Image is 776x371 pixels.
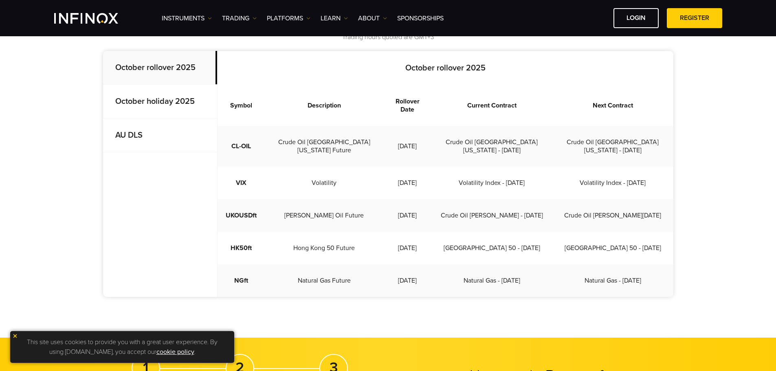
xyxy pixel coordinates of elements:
td: CL-OIL [218,126,265,167]
td: Crude Oil [PERSON_NAME][DATE] [552,199,673,232]
a: TRADING [222,13,257,23]
td: [DATE] [384,126,431,167]
td: VIX [218,167,265,199]
a: PLATFORMS [267,13,310,23]
a: LOGIN [613,8,659,28]
td: Crude Oil [PERSON_NAME] - [DATE] [431,199,552,232]
td: [DATE] [384,232,431,264]
a: SPONSORSHIPS [397,13,444,23]
strong: October holiday 2025 [115,97,195,106]
td: NGft [218,264,265,297]
td: [DATE] [384,199,431,232]
th: Symbol [218,85,265,126]
strong: October rollover 2025 [405,63,486,73]
td: Natural Gas - [DATE] [431,264,552,297]
a: ABOUT [358,13,387,23]
td: Hong Kong 50 Future [265,232,384,264]
th: Current Contract [431,85,552,126]
td: Crude Oil [GEOGRAPHIC_DATA][US_STATE] Future [265,126,384,167]
td: Natural Gas - [DATE] [552,264,673,297]
td: Crude Oil [GEOGRAPHIC_DATA][US_STATE] - [DATE] [431,126,552,167]
a: cookie policy [156,348,194,356]
td: Volatility Index - [DATE] [552,167,673,199]
p: Trading hours quoted are GMT+3 [103,33,673,42]
td: UKOUSDft [218,199,265,232]
td: [DATE] [384,167,431,199]
td: [GEOGRAPHIC_DATA] 50 - [DATE] [431,232,552,264]
strong: October rollover 2025 [115,63,196,72]
th: Rollover Date [384,85,431,126]
td: [PERSON_NAME] Oil Future [265,199,384,232]
td: Volatility Index - [DATE] [431,167,552,199]
th: Description [265,85,384,126]
a: Learn [321,13,348,23]
p: This site uses cookies to provide you with a great user experience. By using [DOMAIN_NAME], you a... [14,335,230,359]
th: Next Contract [552,85,673,126]
td: Volatility [265,167,384,199]
td: HK50ft [218,232,265,264]
td: Natural Gas Future [265,264,384,297]
a: INFINOX Logo [54,13,137,24]
a: Instruments [162,13,212,23]
strong: AU DLS [115,130,143,140]
img: yellow close icon [12,333,18,339]
td: [GEOGRAPHIC_DATA] 50 - [DATE] [552,232,673,264]
a: REGISTER [667,8,722,28]
td: Crude Oil [GEOGRAPHIC_DATA][US_STATE] - [DATE] [552,126,673,167]
td: [DATE] [384,264,431,297]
